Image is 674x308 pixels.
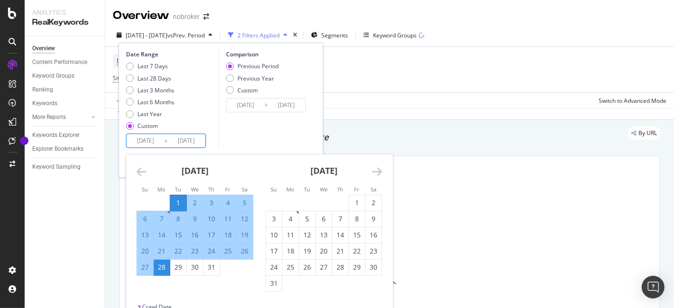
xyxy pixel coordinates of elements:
div: 15 [170,230,186,240]
td: Choose Monday, August 11, 2025 as your check-in date. It’s available. [282,227,299,243]
div: 12 [299,230,315,240]
div: 27 [316,263,332,272]
div: 8 [170,214,186,224]
small: Mo [157,186,165,193]
td: Selected. Monday, July 14, 2025 [154,227,170,243]
a: Ranking [32,85,98,95]
span: Segments [321,31,348,39]
div: 11 [282,230,299,240]
td: Selected. Sunday, July 6, 2025 [137,211,154,227]
td: Choose Thursday, July 31, 2025 as your check-in date. It’s available. [203,259,220,275]
div: More Reports [32,112,66,122]
div: Last Year [126,110,174,118]
td: Choose Sunday, August 17, 2025 as your check-in date. It’s available. [266,243,282,259]
div: 2 [365,198,382,208]
small: Th [337,186,343,193]
div: Switch to Advanced Mode [599,97,666,105]
div: Keyword Groups [32,71,74,81]
td: Selected. Monday, July 21, 2025 [154,243,170,259]
button: [DATE] - [DATE]vsPrev. Period [113,27,216,43]
div: 10 [266,230,282,240]
td: Choose Monday, August 4, 2025 as your check-in date. It’s available. [282,211,299,227]
div: 27 [137,263,153,272]
div: 14 [332,230,348,240]
div: Last 6 Months [137,98,174,106]
td: Selected. Tuesday, July 22, 2025 [170,243,187,259]
div: Date Range [126,50,216,58]
td: Choose Tuesday, August 5, 2025 as your check-in date. It’s available. [299,211,316,227]
div: 4 [282,214,299,224]
div: Overview [32,44,55,54]
div: 28 [154,263,170,272]
div: 8 [349,214,365,224]
small: Su [271,186,277,193]
small: We [320,186,328,193]
td: Choose Sunday, August 31, 2025 as your check-in date. It’s available. [266,275,282,291]
div: 31 [203,263,219,272]
div: 31 [266,279,282,288]
span: Sitemaps [113,74,137,82]
div: 18 [282,246,299,256]
td: Selected. Wednesday, July 23, 2025 [187,243,203,259]
div: Last 3 Months [126,86,174,94]
td: Choose Tuesday, August 19, 2025 as your check-in date. It’s available. [299,243,316,259]
td: Choose Friday, August 15, 2025 as your check-in date. It’s available. [349,227,365,243]
small: Fr [354,186,359,193]
div: Keywords Explorer [32,130,80,140]
div: 9 [187,214,203,224]
div: 5 [299,214,315,224]
td: Selected. Sunday, July 20, 2025 [137,243,154,259]
a: More Reports [32,112,89,122]
div: 22 [170,246,186,256]
div: Explorer Bookmarks [32,144,83,154]
div: 5 [237,198,253,208]
a: Explorer Bookmarks [32,144,98,154]
td: Selected. Tuesday, July 15, 2025 [170,227,187,243]
button: Segments [307,27,352,43]
div: 30 [365,263,382,272]
small: Su [142,186,148,193]
div: 20 [137,246,153,256]
div: 7 [332,214,348,224]
div: Calendar [126,154,392,303]
td: Choose Wednesday, August 6, 2025 as your check-in date. It’s available. [316,211,332,227]
td: Choose Sunday, August 3, 2025 as your check-in date. It’s available. [266,211,282,227]
div: Overview [113,8,169,24]
div: 6 [316,214,332,224]
div: Tooltip anchor [20,136,28,145]
div: arrow-right-arrow-left [203,13,209,20]
div: Custom [226,86,279,94]
div: 2 Filters Applied [237,31,280,39]
div: Last 7 Days [126,62,174,70]
div: legacy label [628,127,661,140]
div: Previous Period [226,62,279,70]
div: 26 [299,263,315,272]
input: End Date [167,134,205,147]
td: Choose Monday, August 18, 2025 as your check-in date. It’s available. [282,243,299,259]
td: Selected as start date. Tuesday, July 1, 2025 [170,195,187,211]
div: 2 [187,198,203,208]
td: Selected. Friday, July 18, 2025 [220,227,237,243]
td: Selected. Sunday, July 13, 2025 [137,227,154,243]
td: Selected. Friday, July 25, 2025 [220,243,237,259]
div: 30 [187,263,203,272]
td: Selected. Saturday, July 26, 2025 [237,243,253,259]
div: Keyword Groups [373,31,417,39]
div: Custom [237,86,258,94]
div: Last 28 Days [137,74,171,82]
td: Choose Tuesday, August 26, 2025 as your check-in date. It’s available. [299,259,316,275]
div: 15 [349,230,365,240]
div: 20 [316,246,332,256]
small: Sa [371,186,376,193]
div: 18 [220,230,236,240]
div: Custom [126,122,174,130]
td: Choose Tuesday, July 29, 2025 as your check-in date. It’s available. [170,259,187,275]
td: Selected. Friday, July 11, 2025 [220,211,237,227]
div: 7 [154,214,170,224]
td: Choose Thursday, August 14, 2025 as your check-in date. It’s available. [332,227,349,243]
a: Keywords [32,99,98,109]
div: 17 [266,246,282,256]
input: Start Date [127,134,164,147]
div: 29 [349,263,365,272]
td: Choose Wednesday, July 30, 2025 as your check-in date. It’s available. [187,259,203,275]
